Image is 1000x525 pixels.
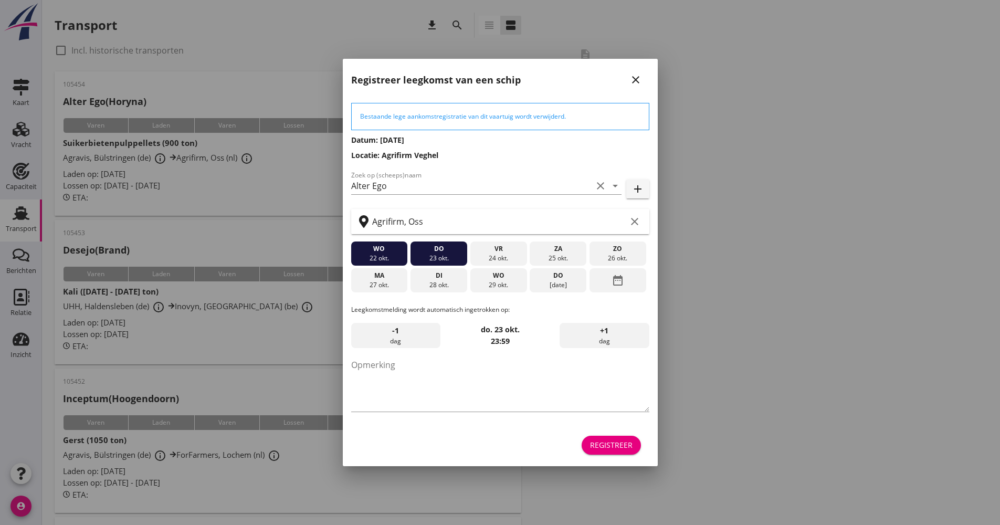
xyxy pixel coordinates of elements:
input: Zoek op (scheeps)naam [351,177,592,194]
div: 22 okt. [353,254,405,263]
div: 25 okt. [532,254,584,263]
textarea: Opmerking [351,356,649,412]
p: Leegkomstmelding wordt automatisch ingetrokken op: [351,305,649,314]
h3: Locatie: Agrifirm Veghel [351,150,649,161]
div: 26 okt. [592,254,644,263]
div: [DATE] [532,280,584,290]
div: 29 okt. [472,280,524,290]
span: -1 [392,325,399,337]
div: Bestaande lege aankomstregistratie van dit vaartuig wordt verwijderd. [360,112,640,121]
i: add [631,183,644,195]
div: wo [472,271,524,280]
div: wo [353,244,405,254]
h2: Registreer leegkomst van een schip [351,73,521,87]
input: Zoek op terminal of plaats [372,213,626,230]
i: close [629,73,642,86]
div: 28 okt. [413,280,465,290]
i: clear [594,180,607,192]
strong: do. 23 okt. [481,324,520,334]
div: dag [351,323,440,348]
div: 23 okt. [413,254,465,263]
div: di [413,271,465,280]
strong: 23:59 [491,336,510,346]
div: zo [592,244,644,254]
div: Registreer [590,439,633,450]
i: clear [628,215,641,228]
div: vr [472,244,524,254]
div: 27 okt. [353,280,405,290]
div: za [532,244,584,254]
div: do [532,271,584,280]
span: +1 [600,325,608,337]
h3: Datum: [DATE] [351,134,649,145]
div: do [413,244,465,254]
i: arrow_drop_down [609,180,622,192]
div: ma [353,271,405,280]
div: dag [560,323,649,348]
div: 24 okt. [472,254,524,263]
button: Registreer [582,436,641,455]
i: date_range [612,271,624,290]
